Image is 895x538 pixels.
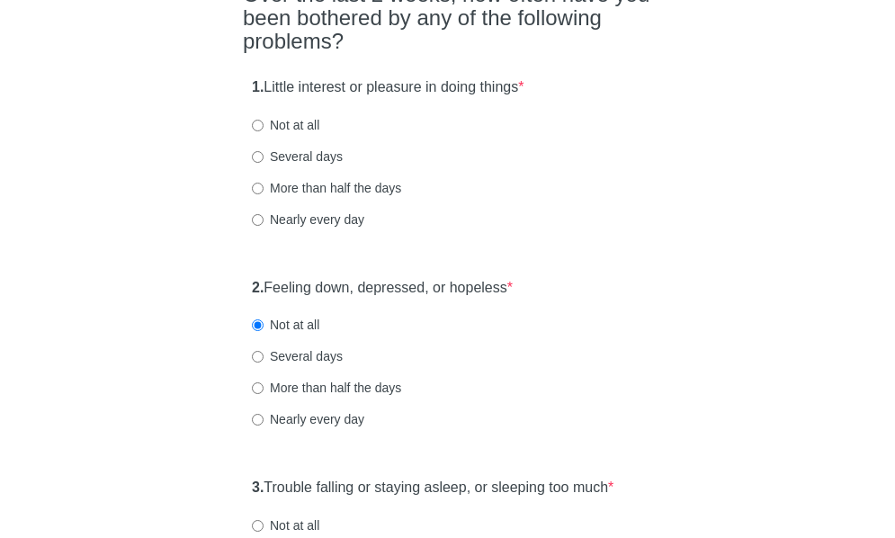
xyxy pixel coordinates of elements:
[252,278,513,299] label: Feeling down, depressed, or hopeless
[252,179,401,197] label: More than half the days
[252,79,264,94] strong: 1.
[252,148,343,166] label: Several days
[252,77,524,98] label: Little interest or pleasure in doing things
[252,116,319,134] label: Not at all
[252,410,364,428] label: Nearly every day
[252,316,319,334] label: Not at all
[252,351,264,363] input: Several days
[252,520,264,532] input: Not at all
[252,414,264,426] input: Nearly every day
[252,516,319,534] label: Not at all
[252,319,264,331] input: Not at all
[252,151,264,163] input: Several days
[252,382,264,394] input: More than half the days
[252,480,264,495] strong: 3.
[252,211,364,229] label: Nearly every day
[252,280,264,295] strong: 2.
[252,478,613,498] label: Trouble falling or staying asleep, or sleeping too much
[252,347,343,365] label: Several days
[252,214,264,226] input: Nearly every day
[252,379,401,397] label: More than half the days
[252,120,264,131] input: Not at all
[252,183,264,194] input: More than half the days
